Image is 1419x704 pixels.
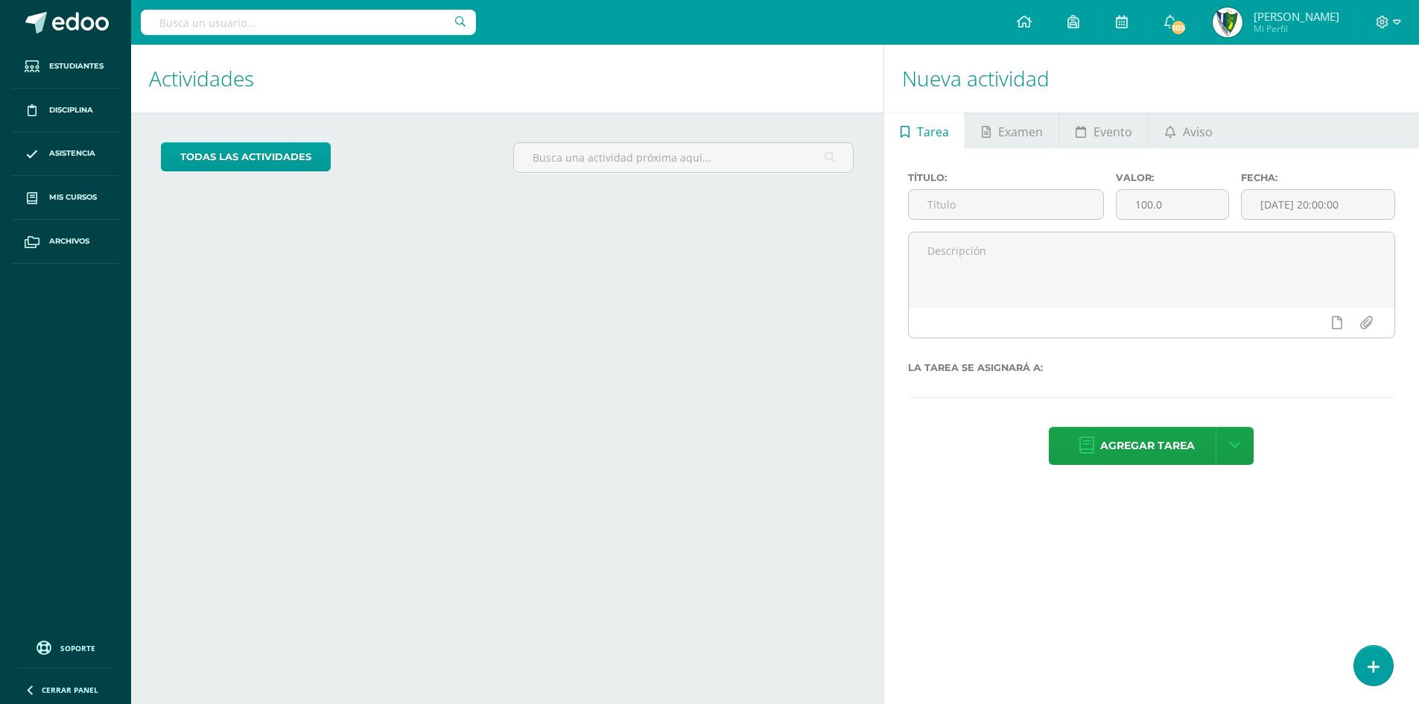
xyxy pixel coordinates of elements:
[12,220,119,264] a: Archivos
[49,235,89,247] span: Archivos
[12,133,119,177] a: Asistencia
[12,45,119,89] a: Estudiantes
[908,172,1104,183] label: Título:
[12,89,119,133] a: Disciplina
[1170,19,1187,36] span: 105
[1100,428,1195,464] span: Agregar tarea
[49,104,93,116] span: Disciplina
[902,45,1401,112] h1: Nueva actividad
[161,142,331,171] a: todas las Actividades
[49,60,104,72] span: Estudiantes
[1242,190,1394,219] input: Fecha de entrega
[1254,9,1339,24] span: [PERSON_NAME]
[49,191,97,203] span: Mis cursos
[1149,112,1228,148] a: Aviso
[12,176,119,220] a: Mis cursos
[149,45,866,112] h1: Actividades
[1059,112,1148,148] a: Evento
[18,637,113,657] a: Soporte
[514,143,853,172] input: Busca una actividad próxima aquí...
[909,190,1103,219] input: Título
[908,362,1395,373] label: La tarea se asignará a:
[49,148,95,159] span: Asistencia
[917,114,949,150] span: Tarea
[60,643,95,653] span: Soporte
[1241,172,1395,183] label: Fecha:
[1116,172,1229,183] label: Valor:
[42,685,98,695] span: Cerrar panel
[1254,22,1339,35] span: Mi Perfil
[965,112,1058,148] a: Examen
[884,112,965,148] a: Tarea
[998,114,1043,150] span: Examen
[1213,7,1242,37] img: 262c3287f9041c35719d0d22cbdd3da2.png
[141,10,476,35] input: Busca un usuario...
[1093,114,1132,150] span: Evento
[1183,114,1213,150] span: Aviso
[1117,190,1228,219] input: Puntos máximos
